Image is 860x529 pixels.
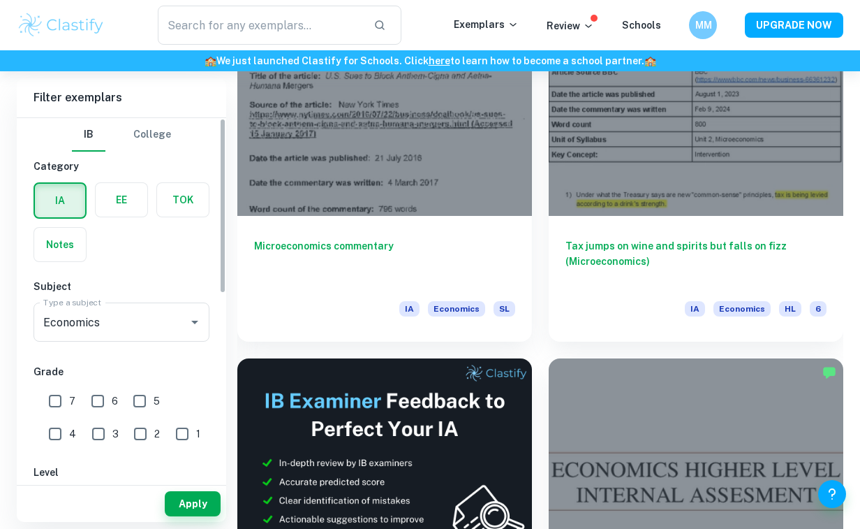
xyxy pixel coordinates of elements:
[185,312,205,332] button: Open
[428,301,485,317] span: Economics
[695,17,711,33] h6: MM
[35,184,85,217] button: IA
[154,393,160,409] span: 5
[34,279,209,294] h6: Subject
[810,301,826,317] span: 6
[494,301,515,317] span: SL
[72,118,105,152] button: IB
[822,365,836,379] img: Marked
[454,17,519,32] p: Exemplars
[72,118,171,152] div: Filter type choice
[112,426,119,442] span: 3
[565,238,826,284] h6: Tax jumps on wine and spirits but falls on fizz (Microeconomics)
[158,6,362,45] input: Search for any exemplars...
[689,11,717,39] button: MM
[254,238,515,284] h6: Microeconomics commentary
[133,118,171,152] button: College
[399,301,420,317] span: IA
[713,301,771,317] span: Economics
[818,480,846,508] button: Help and Feedback
[34,159,209,174] h6: Category
[157,183,209,217] button: TOK
[547,18,594,34] p: Review
[154,426,160,442] span: 2
[429,55,450,66] a: here
[17,78,226,117] h6: Filter exemplars
[17,11,105,39] img: Clastify logo
[622,20,661,31] a: Schools
[745,13,843,38] button: UPGRADE NOW
[69,393,75,409] span: 7
[69,426,76,442] span: 4
[34,228,86,261] button: Notes
[196,426,200,442] span: 1
[43,296,101,308] label: Type a subject
[112,393,118,409] span: 6
[96,183,147,217] button: EE
[165,491,221,516] button: Apply
[3,53,857,68] h6: We just launched Clastify for Schools. Click to learn how to become a school partner.
[34,364,209,379] h6: Grade
[644,55,656,66] span: 🏫
[779,301,801,317] span: HL
[34,465,209,480] h6: Level
[205,55,216,66] span: 🏫
[685,301,705,317] span: IA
